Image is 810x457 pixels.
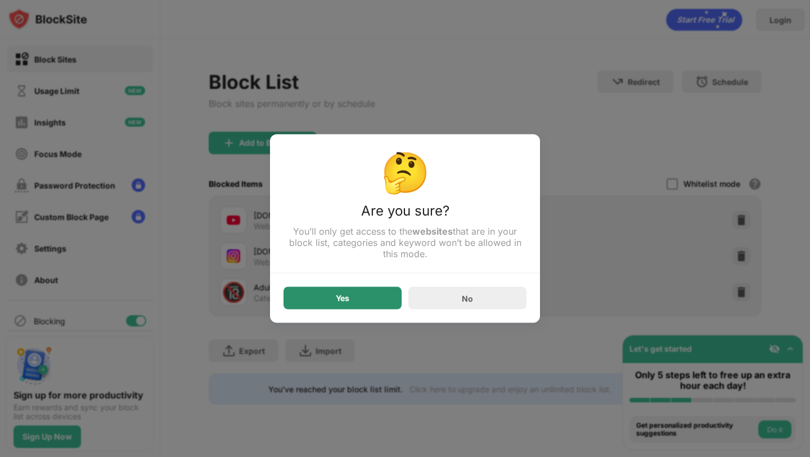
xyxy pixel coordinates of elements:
[283,226,526,259] div: You’ll only get access to the that are in your block list, categories and keyword won’t be allowe...
[283,148,526,196] div: 🤔
[283,203,526,226] div: Are you sure?
[462,293,473,303] div: No
[412,226,453,237] strong: websites
[336,294,349,303] div: Yes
